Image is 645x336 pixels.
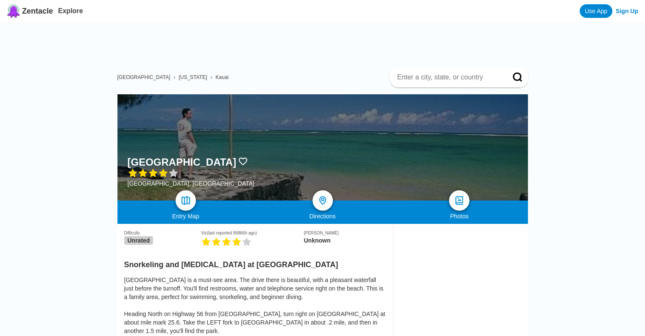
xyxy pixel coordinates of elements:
[391,213,528,220] div: Photos
[58,7,83,14] a: Explore
[7,4,20,18] img: Zentacle logo
[616,8,638,14] a: Sign Up
[396,73,501,82] input: Enter a city, state, or country
[254,213,391,220] div: Directions
[124,255,386,269] h2: Snorkeling and [MEDICAL_DATA] at [GEOGRAPHIC_DATA]
[215,74,229,80] a: Kauai
[22,7,53,16] span: Zentacle
[128,156,236,168] h1: [GEOGRAPHIC_DATA]
[449,190,469,211] a: photos
[7,4,53,18] a: Zentacle logoZentacle
[304,231,385,235] div: [PERSON_NAME]
[117,213,254,220] div: Entry Map
[580,4,612,18] a: Use App
[181,195,191,206] img: map
[124,236,154,245] span: Unrated
[210,74,212,80] span: ›
[173,74,175,80] span: ›
[179,74,207,80] a: [US_STATE]
[124,231,201,235] div: Difficulty
[117,74,170,80] a: [GEOGRAPHIC_DATA]
[128,180,254,187] div: [GEOGRAPHIC_DATA], [GEOGRAPHIC_DATA]
[124,276,386,335] div: [GEOGRAPHIC_DATA] is a must-see area. The drive there is beautiful, with a pleasant waterfall jus...
[454,195,464,206] img: photos
[304,237,385,244] div: Unknown
[201,231,304,235] div: Viz (last reported 96866h ago)
[318,195,328,206] img: directions
[176,190,196,211] a: map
